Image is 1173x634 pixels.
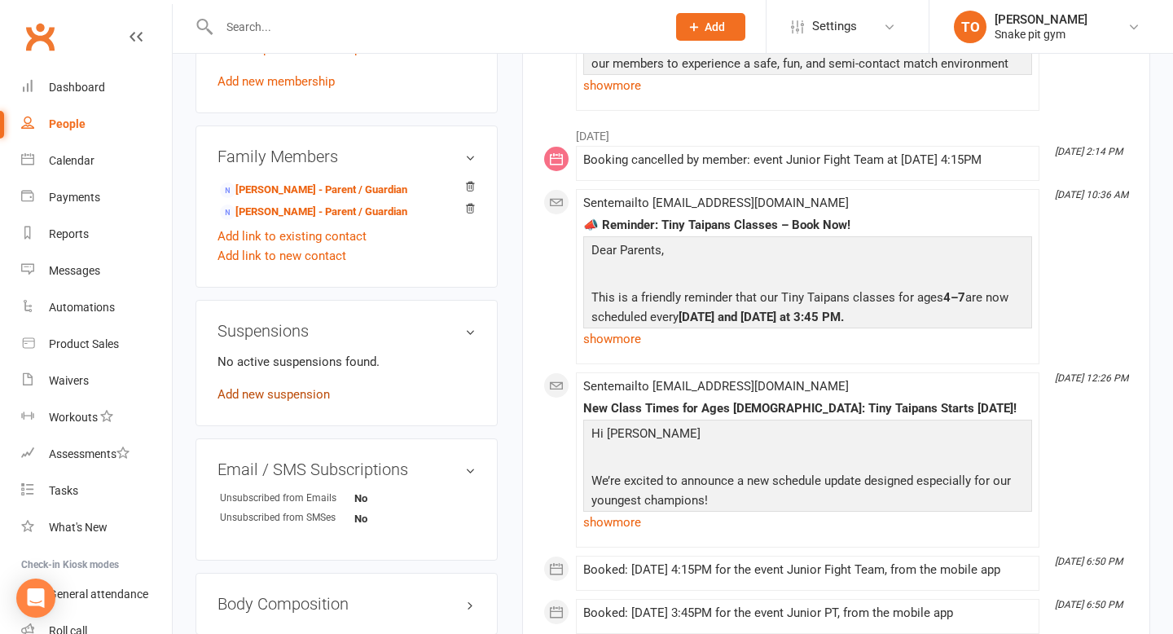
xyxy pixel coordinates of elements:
a: Reports [21,216,172,253]
span: Sent email to [EMAIL_ADDRESS][DOMAIN_NAME] [583,196,849,210]
div: 📣 Reminder: Tiny Taipans Classes – Book Now! [583,218,1032,232]
div: Booking cancelled by member: event Junior Fight Team at [DATE] 4:15PM [583,153,1032,167]
a: show more [583,511,1032,534]
a: Workouts [21,399,172,436]
a: People [21,106,172,143]
div: Assessments [49,447,130,460]
a: Tasks [21,473,172,509]
a: show more [583,328,1032,350]
div: What's New [49,521,108,534]
a: Dashboard [21,69,172,106]
span: Add [705,20,725,33]
div: General attendance [49,588,148,601]
p: No active suspensions found. [217,352,476,372]
a: Product Sales [21,326,172,363]
span: Settings [812,8,857,45]
span: [DATE] and [DATE] at 3:45 PM. [679,310,844,324]
a: Add link to new contact [217,246,346,266]
p: We’re excited to announce the next Mackay Development Day — a chance for our members to experienc... [587,34,1028,97]
div: Booked: [DATE] 4:15PM for the event Junior Fight Team, from the mobile app [583,563,1032,577]
a: Assessments [21,436,172,473]
h3: Email / SMS Subscriptions [217,460,476,478]
a: Add new suspension [217,387,330,402]
p: Dear Parents, [587,240,1028,264]
i: [DATE] 6:50 PM [1055,556,1122,567]
a: Waivers [21,363,172,399]
div: Open Intercom Messenger [16,579,55,618]
div: Waivers [49,374,89,387]
a: Automations [21,289,172,326]
p: This is a friendly reminder that our Tiny Taipans classes for ages are now scheduled every [587,288,1028,331]
a: [PERSON_NAME] - Parent / Guardian [220,204,407,221]
div: New Class Times for Ages [DEMOGRAPHIC_DATA]: Tiny Taipans Starts [DATE]! [583,402,1032,416]
div: Unsubscribed from SMSes [220,510,354,526]
a: Add new membership [217,74,335,89]
a: Calendar [21,143,172,179]
a: Payments [21,179,172,216]
input: Search... [214,15,655,38]
a: What's New [21,509,172,546]
i: [DATE] 2:14 PM [1055,146,1122,157]
a: show more [583,74,1032,97]
strong: No [354,513,448,525]
div: Reports [49,227,89,240]
button: Add [676,13,745,41]
h3: Family Members [217,147,476,165]
div: Snake pit gym [995,27,1087,42]
a: Clubworx [20,16,60,57]
i: [DATE] 10:36 AM [1055,189,1128,200]
div: Booked: [DATE] 3:45PM for the event Junior PT, from the mobile app [583,606,1032,620]
div: Messages [49,264,100,277]
strong: No [354,492,448,504]
li: [DATE] [543,119,1129,145]
p: Hi [PERSON_NAME] [587,424,1028,447]
div: Workouts [49,411,98,424]
a: [PERSON_NAME] - Parent / Guardian [220,182,407,199]
a: Add link to existing contact [217,227,367,246]
p: We’re excited to announce a new schedule update designed especially for our youngest champions! [587,471,1028,514]
i: [DATE] 6:50 PM [1055,599,1122,610]
div: Unsubscribed from Emails [220,491,354,506]
div: [PERSON_NAME] [995,12,1087,27]
div: Tasks [49,484,78,497]
div: Dashboard [49,81,105,94]
span: Sent email to [EMAIL_ADDRESS][DOMAIN_NAME] [583,379,849,394]
h3: Body Composition [217,595,476,613]
div: Calendar [49,154,94,167]
div: Product Sales [49,337,119,350]
div: TO [954,11,986,43]
div: People [49,117,86,130]
div: Automations [49,301,115,314]
h3: Suspensions [217,322,476,340]
i: [DATE] 12:26 PM [1055,372,1128,384]
a: Messages [21,253,172,289]
div: Payments [49,191,100,204]
a: General attendance kiosk mode [21,576,172,613]
span: 4–7 [943,290,965,305]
